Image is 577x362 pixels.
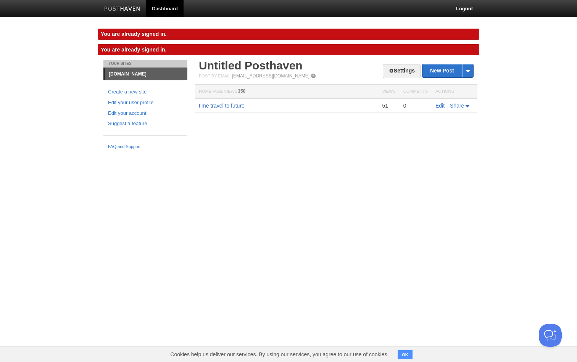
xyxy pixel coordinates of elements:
[382,102,395,109] div: 51
[450,103,464,109] span: Share
[199,59,303,72] a: Untitled Posthaven
[422,64,473,77] a: New Post
[383,64,421,78] a: Settings
[108,109,183,117] a: Edit your account
[108,99,183,107] a: Edit your user profile
[435,103,445,109] a: Edit
[108,143,183,150] a: FAQ and Support
[432,85,477,99] th: Actions
[471,44,477,54] a: ×
[199,74,230,78] span: Post by Email
[98,29,479,40] div: You are already signed in.
[398,350,413,359] button: OK
[101,47,166,53] span: You are already signed in.
[232,73,309,79] a: [EMAIL_ADDRESS][DOMAIN_NAME]
[400,85,432,99] th: Comments
[108,88,183,96] a: Create a new site
[378,85,399,99] th: Views
[238,88,245,94] span: 350
[105,68,187,80] a: [DOMAIN_NAME]
[104,6,140,12] img: Posthaven-bar
[163,347,396,362] span: Cookies help us deliver our services. By using our services, you agree to our use of cookies.
[103,60,187,68] li: Your Sites
[108,120,183,128] a: Suggest a feature
[539,324,562,347] iframe: Help Scout Beacon - Open
[195,85,378,99] th: Homepage Views
[199,103,245,109] a: time travel to future
[403,102,428,109] div: 0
